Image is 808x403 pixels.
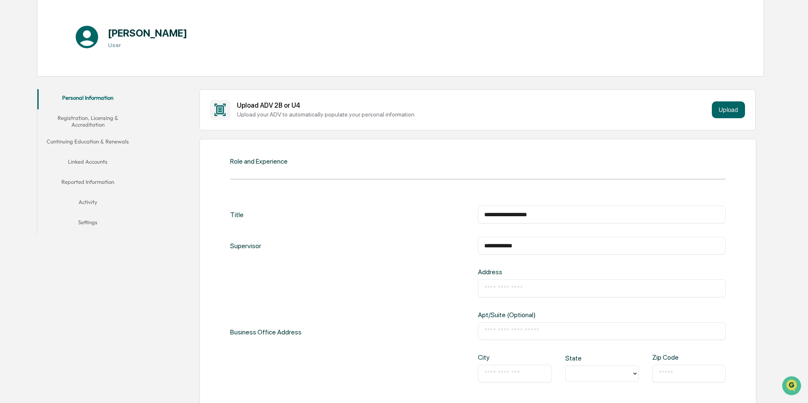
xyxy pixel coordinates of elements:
[37,214,139,234] button: Settings
[8,123,15,130] div: 🔎
[652,353,685,361] div: Zip Code
[230,206,244,223] div: Title
[108,27,187,39] h1: [PERSON_NAME]
[230,237,261,255] div: Supervisor
[37,133,139,153] button: Continuing Education & Renewals
[237,101,708,109] div: Upload ADV 2B or U4
[230,157,288,165] div: Role and Experience
[565,354,598,362] div: State
[37,194,139,214] button: Activity
[37,153,139,173] button: Linked Accounts
[29,64,138,73] div: Start new chat
[61,107,68,114] div: 🗄️
[8,64,24,80] img: 1746055101610-c473b297-6a78-478c-a979-82029cc54cd1
[58,103,108,118] a: 🗄️Attestations
[5,119,56,134] a: 🔎Data Lookup
[108,42,187,48] h3: User
[59,142,102,149] a: Powered byPylon
[230,268,302,395] div: Business Office Address
[478,353,511,361] div: City
[5,103,58,118] a: 🖐️Preclearance
[37,109,139,133] button: Registration, Licensing & Accreditation
[143,67,153,77] button: Start new chat
[712,101,745,118] button: Upload
[17,122,53,130] span: Data Lookup
[84,143,102,149] span: Pylon
[478,311,590,319] div: Apt/Suite (Optional)
[8,18,153,31] p: How can we help?
[69,106,104,114] span: Attestations
[478,268,590,276] div: Address
[17,106,54,114] span: Preclearance
[37,173,139,194] button: Reported Information
[37,89,139,234] div: secondary tabs example
[37,89,139,109] button: Personal Information
[237,111,708,118] div: Upload your ADV to automatically populate your personal information.
[781,375,804,398] iframe: Open customer support
[8,107,15,114] div: 🖐️
[29,73,106,80] div: We're available if you need us!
